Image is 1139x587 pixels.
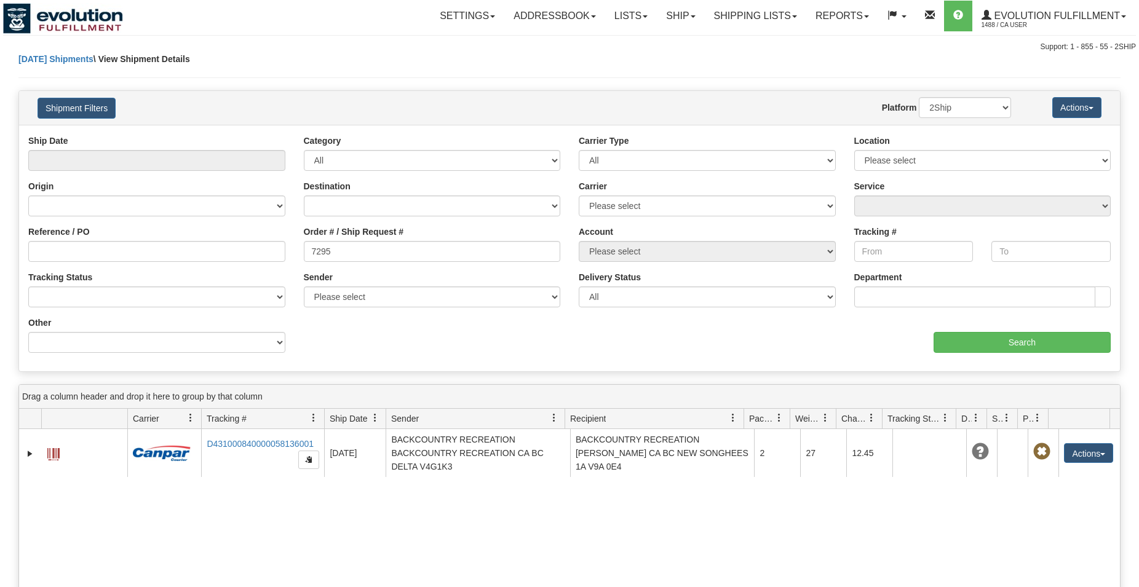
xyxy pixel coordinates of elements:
[579,226,613,238] label: Account
[24,447,36,460] a: Expand
[934,332,1111,353] input: Search
[579,271,641,283] label: Delivery Status
[304,271,333,283] label: Sender
[935,408,956,428] a: Tracking Status filter column settings
[854,271,902,283] label: Department
[304,135,341,147] label: Category
[961,412,972,425] span: Delivery Status
[1023,412,1033,425] span: Pickup Status
[3,42,1136,52] div: Support: 1 - 855 - 55 - 2SHIP
[795,412,821,425] span: Weight
[93,54,190,64] span: \ View Shipment Details
[887,412,941,425] span: Tracking Status
[304,180,351,192] label: Destination
[504,1,605,31] a: Addressbook
[861,408,882,428] a: Charge filter column settings
[705,1,806,31] a: Shipping lists
[19,385,1120,409] div: grid grouping header
[1033,443,1050,460] span: Pickup Not Assigned
[800,429,846,477] td: 27
[657,1,704,31] a: Ship
[991,10,1120,21] span: Evolution Fulfillment
[3,3,123,34] img: logo1488.jpg
[303,408,324,428] a: Tracking # filter column settings
[579,180,607,192] label: Carrier
[972,1,1135,31] a: Evolution Fulfillment 1488 / CA User
[815,408,836,428] a: Weight filter column settings
[28,317,51,329] label: Other
[431,1,504,31] a: Settings
[28,271,92,283] label: Tracking Status
[882,101,917,114] label: Platform
[579,135,629,147] label: Carrier Type
[723,408,744,428] a: Recipient filter column settings
[854,226,897,238] label: Tracking #
[991,241,1111,262] input: To
[330,412,367,425] span: Ship Date
[28,135,68,147] label: Ship Date
[133,412,159,425] span: Carrier
[605,1,657,31] a: Lists
[854,180,885,192] label: Service
[28,180,54,192] label: Origin
[38,98,116,119] button: Shipment Filters
[769,408,790,428] a: Packages filter column settings
[391,412,419,425] span: Sender
[298,451,319,469] button: Copy to clipboard
[841,412,867,425] span: Charge
[1052,97,1101,118] button: Actions
[1111,230,1138,356] iframe: chat widget
[1027,408,1048,428] a: Pickup Status filter column settings
[854,241,974,262] input: From
[207,439,314,449] a: D431000840000058136001
[133,446,191,461] img: 14 - Canpar
[47,443,60,462] a: Label
[180,408,201,428] a: Carrier filter column settings
[992,412,1002,425] span: Shipment Issues
[28,226,90,238] label: Reference / PO
[996,408,1017,428] a: Shipment Issues filter column settings
[570,429,755,477] td: BACKCOUNTRY RECREATION [PERSON_NAME] CA BC NEW SONGHEES 1A V9A 0E4
[982,19,1074,31] span: 1488 / CA User
[304,226,404,238] label: Order # / Ship Request #
[846,429,892,477] td: 12.45
[854,135,890,147] label: Location
[1064,443,1113,463] button: Actions
[966,408,986,428] a: Delivery Status filter column settings
[972,443,989,460] span: Unknown
[365,408,386,428] a: Ship Date filter column settings
[570,412,606,425] span: Recipient
[754,429,800,477] td: 2
[544,408,565,428] a: Sender filter column settings
[207,412,247,425] span: Tracking #
[324,429,386,477] td: [DATE]
[806,1,878,31] a: Reports
[18,54,93,64] a: [DATE] Shipments
[749,412,775,425] span: Packages
[386,429,570,477] td: BACKCOUNTRY RECREATION BACKCOUNTRY RECREATION CA BC DELTA V4G1K3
